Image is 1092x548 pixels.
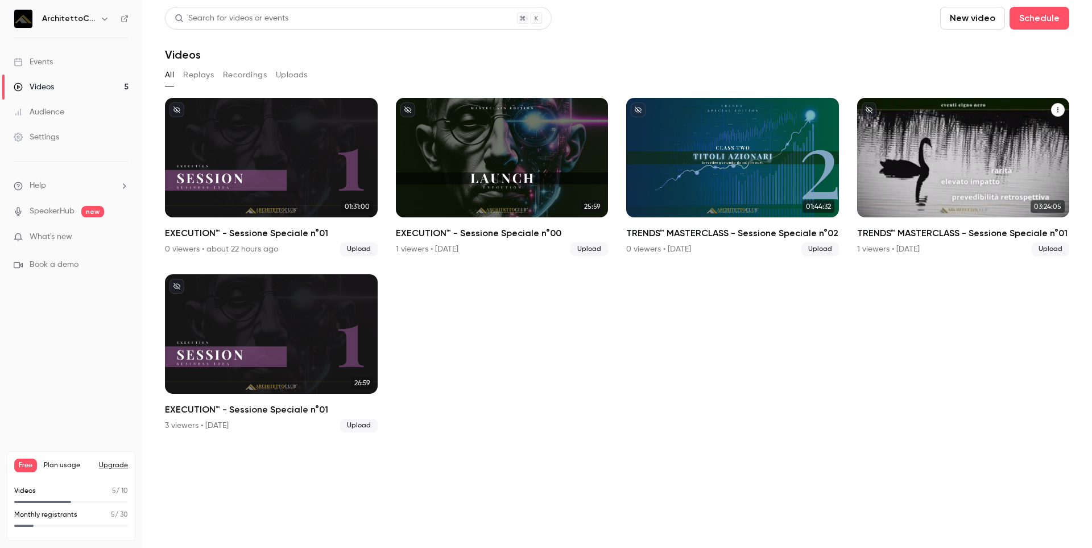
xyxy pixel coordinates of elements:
span: 01:31:00 [341,200,373,213]
a: 01:44:32TRENDS™ MASTERCLASS - Sessione Speciale n°020 viewers • [DATE]Upload [626,98,839,256]
h1: Videos [165,48,201,61]
span: 01:44:32 [803,200,834,213]
span: 03:24:05 [1031,200,1065,213]
p: Videos [14,486,36,496]
h2: TRENDS™ MASTERCLASS - Sessione Speciale n°01 [857,226,1070,240]
ul: Videos [165,98,1069,432]
li: TRENDS™ MASTERCLASS - Sessione Speciale n°01 [857,98,1070,256]
span: Upload [340,419,378,432]
a: SpeakerHub [30,205,75,217]
li: help-dropdown-opener [14,180,129,192]
span: Plan usage [44,461,92,470]
button: unpublished [862,102,876,117]
li: EXECUTION™ - Sessione Speciale n°01 [165,98,378,256]
button: unpublished [631,102,646,117]
button: unpublished [169,279,184,294]
div: Videos [14,81,54,93]
a: 25:59EXECUTION™ - Sessione Speciale n°001 viewers • [DATE]Upload [396,98,609,256]
li: TRENDS™ MASTERCLASS - Sessione Speciale n°02 [626,98,839,256]
button: Recordings [223,66,267,84]
img: ArchitettoClub [14,10,32,28]
h2: TRENDS™ MASTERCLASS - Sessione Speciale n°02 [626,226,839,240]
div: 1 viewers • [DATE] [857,244,920,255]
h2: EXECUTION™ - Sessione Speciale n°01 [165,403,378,417]
span: 5 [111,512,115,518]
div: 1 viewers • [DATE] [396,244,458,255]
div: Events [14,56,53,68]
section: Videos [165,7,1069,541]
button: Upgrade [99,461,128,470]
div: 3 viewers • [DATE] [165,420,229,431]
span: new [81,206,104,217]
span: Upload [340,242,378,256]
h6: ArchitettoClub [42,13,96,24]
span: Help [30,180,46,192]
span: Free [14,459,37,472]
button: Schedule [1010,7,1069,30]
span: Upload [1032,242,1069,256]
span: 25:59 [581,200,603,213]
h2: EXECUTION™ - Sessione Speciale n°01 [165,226,378,240]
a: 01:31:00EXECUTION™ - Sessione Speciale n°010 viewers • about 22 hours agoUpload [165,98,378,256]
button: All [165,66,174,84]
button: Uploads [276,66,308,84]
button: unpublished [169,102,184,117]
li: EXECUTION™ - Sessione Speciale n°01 [165,274,378,432]
div: 0 viewers • [DATE] [626,244,691,255]
h2: EXECUTION™ - Sessione Speciale n°00 [396,226,609,240]
a: 03:24:05TRENDS™ MASTERCLASS - Sessione Speciale n°011 viewers • [DATE]Upload [857,98,1070,256]
a: 26:59EXECUTION™ - Sessione Speciale n°013 viewers • [DATE]Upload [165,274,378,432]
div: 0 viewers • about 22 hours ago [165,244,278,255]
li: EXECUTION™ - Sessione Speciale n°00 [396,98,609,256]
button: Replays [183,66,214,84]
span: Upload [570,242,608,256]
span: 5 [112,488,116,495]
button: New video [940,7,1005,30]
button: unpublished [400,102,415,117]
p: / 30 [111,510,128,520]
span: 26:59 [351,377,373,389]
span: Book a demo [30,259,78,271]
p: / 10 [112,486,128,496]
div: Search for videos or events [175,13,288,24]
span: Upload [801,242,839,256]
span: What's new [30,231,72,243]
p: Monthly registrants [14,510,77,520]
div: Settings [14,131,59,143]
div: Audience [14,106,64,118]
